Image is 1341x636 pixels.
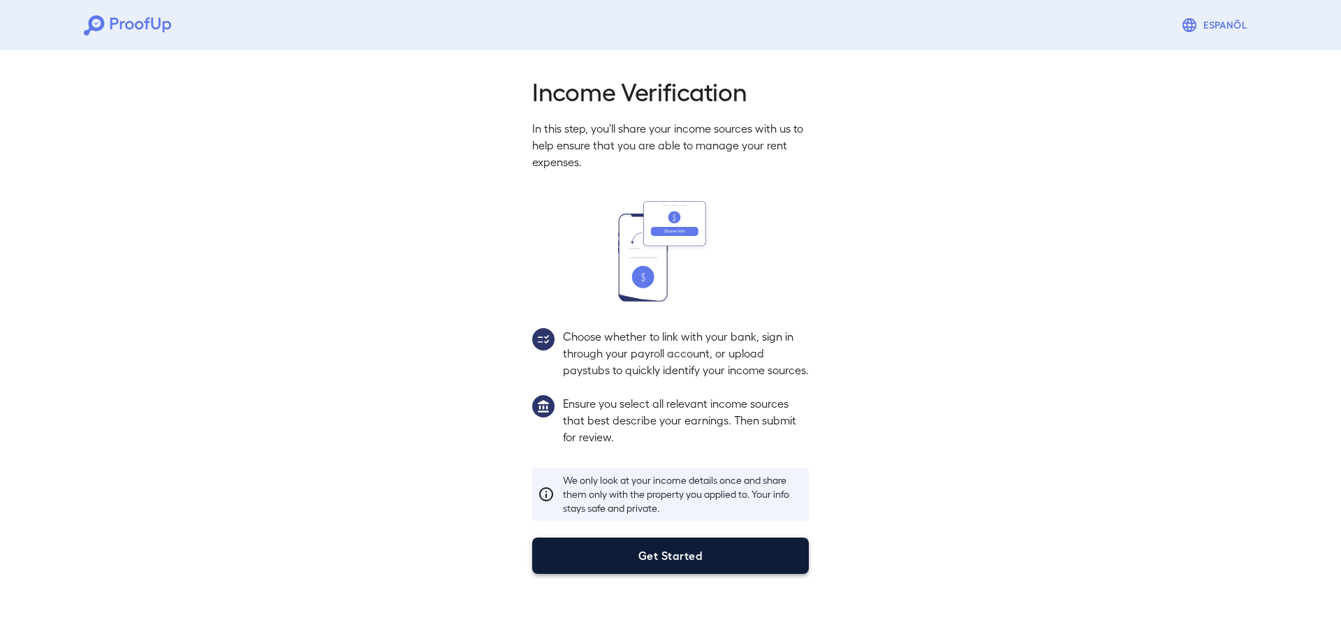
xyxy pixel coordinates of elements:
[532,395,555,417] img: group1.svg
[563,328,809,378] p: Choose whether to link with your bank, sign in through your payroll account, or upload paystubs t...
[532,538,809,574] button: Get Started
[618,201,723,302] img: transfer_money.svg
[532,75,809,106] h2: Income Verification
[532,328,555,350] img: group2.svg
[1175,11,1257,39] button: Espanõl
[563,473,803,515] p: We only look at your income details once and share them only with the property you applied to. Yo...
[563,395,809,445] p: Ensure you select all relevant income sources that best describe your earnings. Then submit for r...
[532,120,809,170] p: In this step, you'll share your income sources with us to help ensure that you are able to manage...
